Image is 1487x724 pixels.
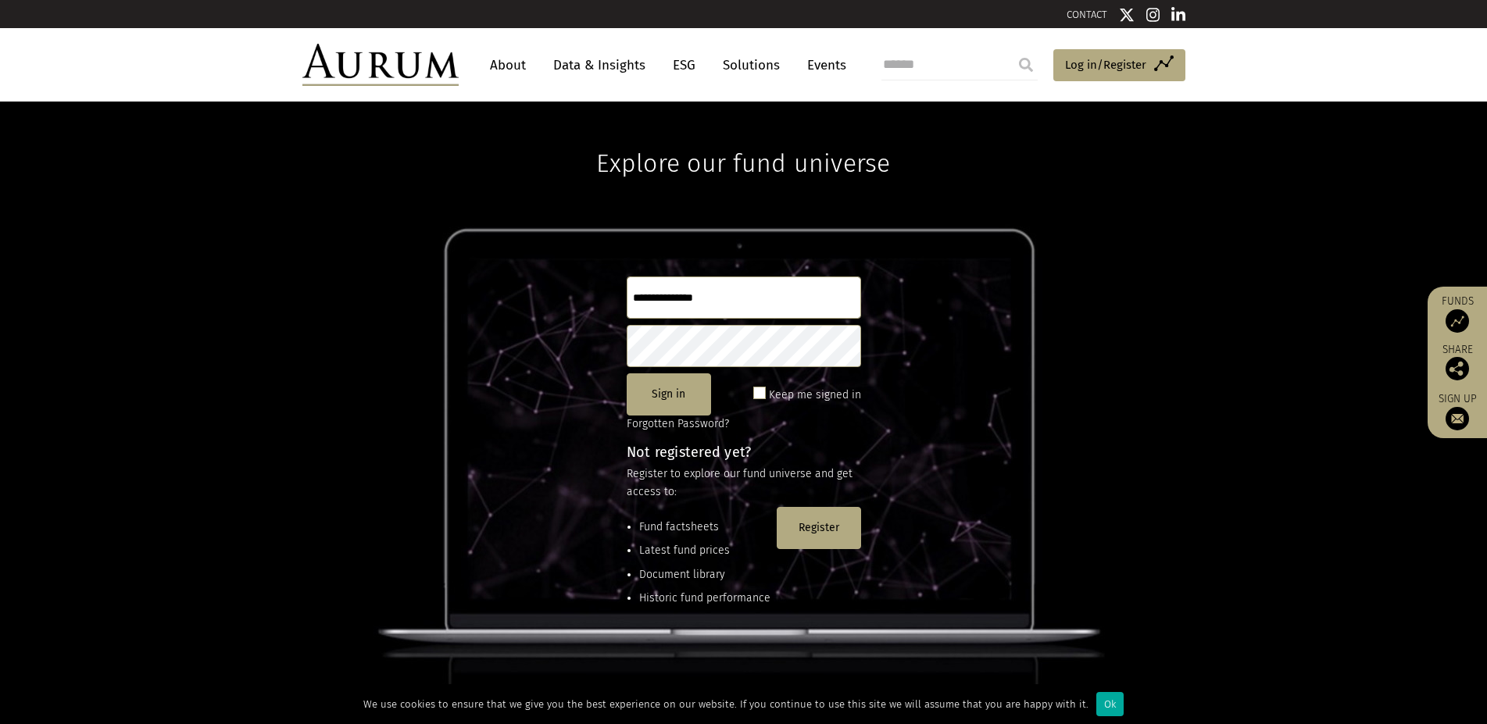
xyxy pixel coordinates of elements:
li: Fund factsheets [639,519,770,536]
img: Twitter icon [1119,7,1135,23]
img: Access Funds [1446,309,1469,333]
a: Log in/Register [1053,49,1185,82]
a: CONTACT [1067,9,1107,20]
a: Events [799,51,846,80]
li: Document library [639,566,770,583]
p: Register to explore our fund universe and get access to: [627,465,861,501]
img: Sign up to our newsletter [1446,407,1469,430]
li: Latest fund prices [639,542,770,559]
a: Data & Insights [545,51,653,80]
img: Linkedin icon [1171,7,1185,23]
button: Sign in [627,373,711,415]
button: Register [777,507,861,549]
a: Forgotten Password? [627,417,729,430]
h1: Explore our fund universe [596,102,890,178]
a: About [482,51,534,80]
a: ESG [665,51,703,80]
h4: Not registered yet? [627,445,861,459]
a: Sign up [1435,392,1479,430]
div: Ok [1096,692,1124,716]
img: Share this post [1446,357,1469,380]
span: Log in/Register [1065,55,1146,74]
a: Solutions [715,51,788,80]
div: Share [1435,344,1479,380]
img: Instagram icon [1146,7,1160,23]
label: Keep me signed in [769,386,861,405]
li: Historic fund performance [639,590,770,607]
img: Aurum [302,44,459,86]
input: Submit [1010,49,1042,80]
a: Funds [1435,294,1479,333]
